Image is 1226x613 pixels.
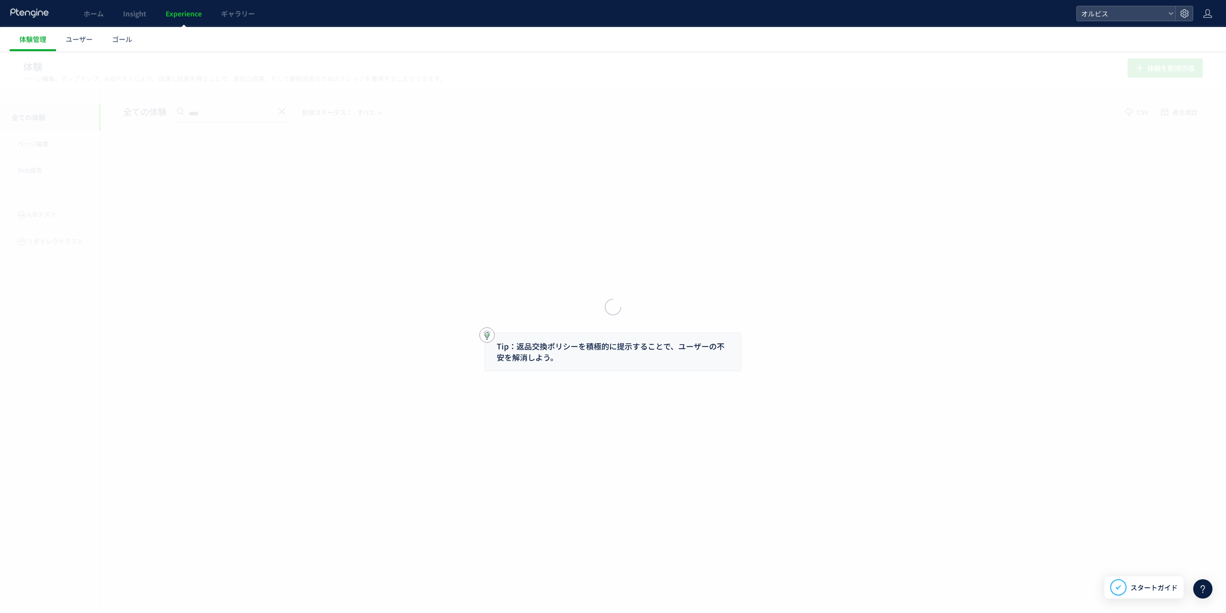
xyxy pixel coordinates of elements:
[66,34,93,44] span: ユーザー
[1078,6,1164,21] span: オルビス
[84,9,104,18] span: ホーム
[19,34,46,44] span: 体験管理
[166,9,202,18] span: Experience
[112,34,132,44] span: ゴール
[1130,583,1178,593] span: スタートガイド
[123,9,146,18] span: Insight
[221,9,255,18] span: ギャラリー
[497,340,724,363] span: Tip：返品交換ポリシーを積極的に提示することで、ユーザーの不安を解消しよう。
